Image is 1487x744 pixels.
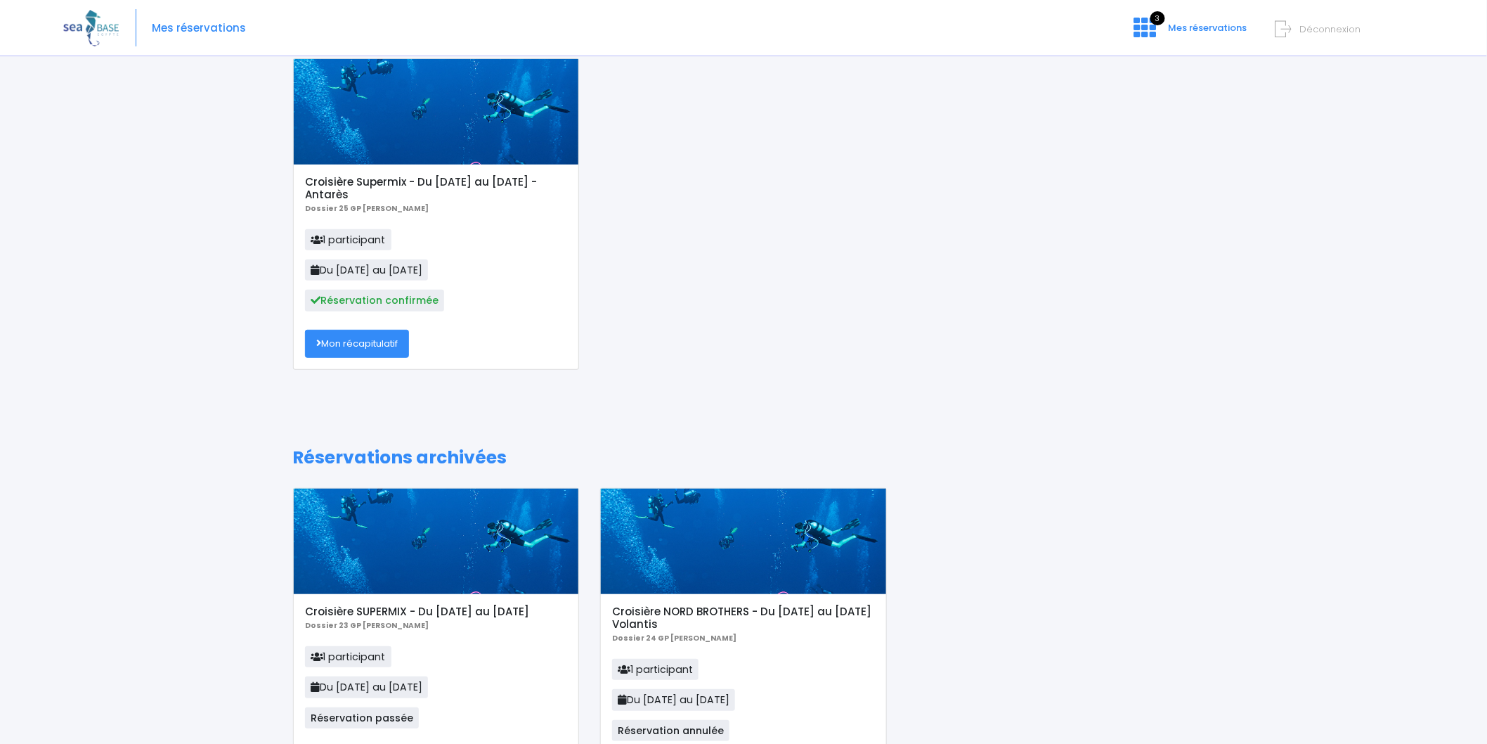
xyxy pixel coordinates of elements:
[1169,21,1247,34] span: Mes réservations
[1123,26,1256,39] a: 3 Mes réservations
[612,605,874,631] h5: Croisière NORD BROTHERS - Du [DATE] au [DATE] Volantis
[612,659,699,680] span: 1 participant
[305,620,429,631] b: Dossier 23 GP [PERSON_NAME]
[612,689,735,710] span: Du [DATE] au [DATE]
[305,605,567,618] h5: Croisière SUPERMIX - Du [DATE] au [DATE]
[305,290,444,311] span: Réservation confirmée
[305,176,567,201] h5: Croisière Supermix - Du [DATE] au [DATE] - Antarès
[612,720,729,741] span: Réservation annulée
[1300,23,1361,36] span: Déconnexion
[305,259,428,281] span: Du [DATE] au [DATE]
[612,633,736,643] b: Dossier 24 GP [PERSON_NAME]
[305,676,428,698] span: Du [DATE] au [DATE]
[1150,11,1165,25] span: 3
[293,447,1195,468] h1: Réservations archivées
[305,330,409,358] a: Mon récapitulatif
[305,646,391,667] span: 1 participant
[305,203,429,214] b: Dossier 25 GP [PERSON_NAME]
[305,707,419,729] span: Réservation passée
[305,229,391,250] span: 1 participant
